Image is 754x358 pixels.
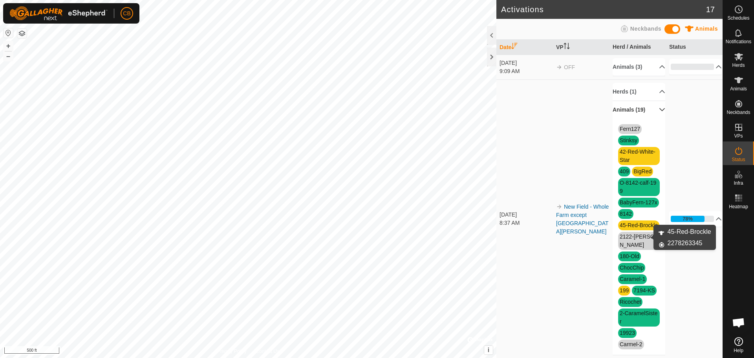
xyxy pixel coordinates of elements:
a: Caramel-1 [620,276,645,282]
span: Notifications [726,39,751,44]
span: 17 [706,4,715,15]
span: OFF [564,64,575,70]
span: Neckbands [630,26,661,32]
a: 8142 [620,211,632,217]
th: Herd / Animals [609,40,666,55]
a: Fern127 [620,126,640,132]
h2: Activations [501,5,706,14]
img: Gallagher Logo [9,6,108,20]
button: i [484,346,493,354]
span: VPs [734,134,743,138]
a: BigRed [633,168,652,174]
a: 2-CaramelSister [620,310,657,325]
a: Help [723,334,754,356]
button: Map Layers [17,29,27,38]
button: + [4,41,13,51]
a: 42-Red-White-Star [620,149,655,163]
p-accordion-header: Herds (1) [613,83,665,101]
a: 199 [620,287,629,294]
a: Stinksy [620,137,637,143]
div: Open chat [727,311,750,334]
span: Schedules [727,16,749,20]
a: 180-Old [620,253,639,259]
button: – [4,51,13,61]
a: O-8142-calf-199 [620,180,656,194]
span: Status [732,157,745,162]
span: Neckbands [727,110,750,115]
span: Herds [732,63,745,68]
a: 7194-KS [633,287,655,294]
span: Animals [695,26,718,32]
a: New Field - Whole Farm except [GEOGRAPHIC_DATA][PERSON_NAME] [556,204,609,235]
img: arrow [556,204,562,210]
div: 8:37 AM [500,219,552,227]
a: Privacy Policy [217,348,247,355]
div: [DATE] [500,59,552,67]
div: 78% [683,215,693,222]
img: arrow [556,64,562,70]
p-accordion-content: Animals (19) [613,119,665,355]
a: Carmel-2 [620,341,642,347]
th: VP [553,40,609,55]
p-accordion-header: 78% [669,211,722,227]
span: Infra [734,181,743,185]
span: CB [123,9,130,18]
th: Status [666,40,723,55]
div: 0% [671,64,714,70]
a: Ricochet [620,299,641,305]
a: 409 [620,168,629,174]
a: 19923 [620,330,635,336]
th: Date [496,40,553,55]
a: ChocChip [620,264,644,271]
a: BabyFern-127x [620,199,657,206]
span: Heatmap [729,204,748,209]
a: 2122-[PERSON_NAME] [620,233,655,248]
div: [DATE] [500,211,552,219]
span: Help [734,348,743,353]
p-accordion-header: Animals (19) [613,101,665,119]
a: 45-Red-Brockle [620,222,658,228]
p-accordion-header: 0% [669,59,722,75]
span: i [488,347,489,353]
span: Animals [730,86,747,91]
button: Reset Map [4,28,13,38]
a: Contact Us [256,348,279,355]
p-sorticon: Activate to sort [511,44,518,50]
p-accordion-header: Animals (3) [613,58,665,76]
p-sorticon: Activate to sort [564,44,570,50]
div: 78% [671,216,714,222]
div: 9:09 AM [500,67,552,75]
